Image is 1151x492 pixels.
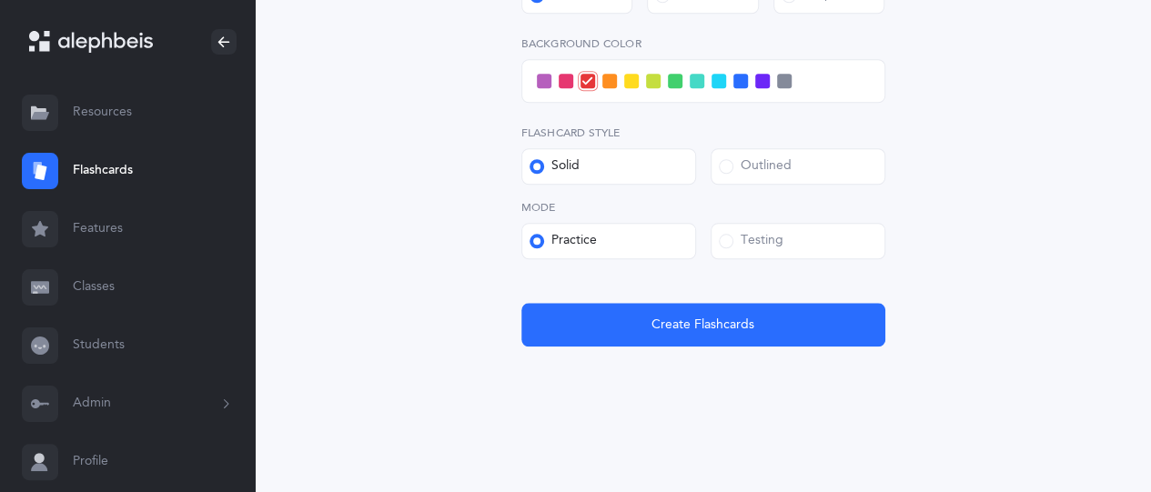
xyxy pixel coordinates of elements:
div: Testing [719,232,783,250]
div: Practice [530,232,597,250]
span: Create Flashcards [651,316,754,335]
div: Outlined [719,157,792,176]
label: Mode [521,199,885,216]
label: Background color [521,35,885,52]
div: Solid [530,157,580,176]
label: Flashcard Style [521,125,885,141]
button: Create Flashcards [521,303,885,346]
